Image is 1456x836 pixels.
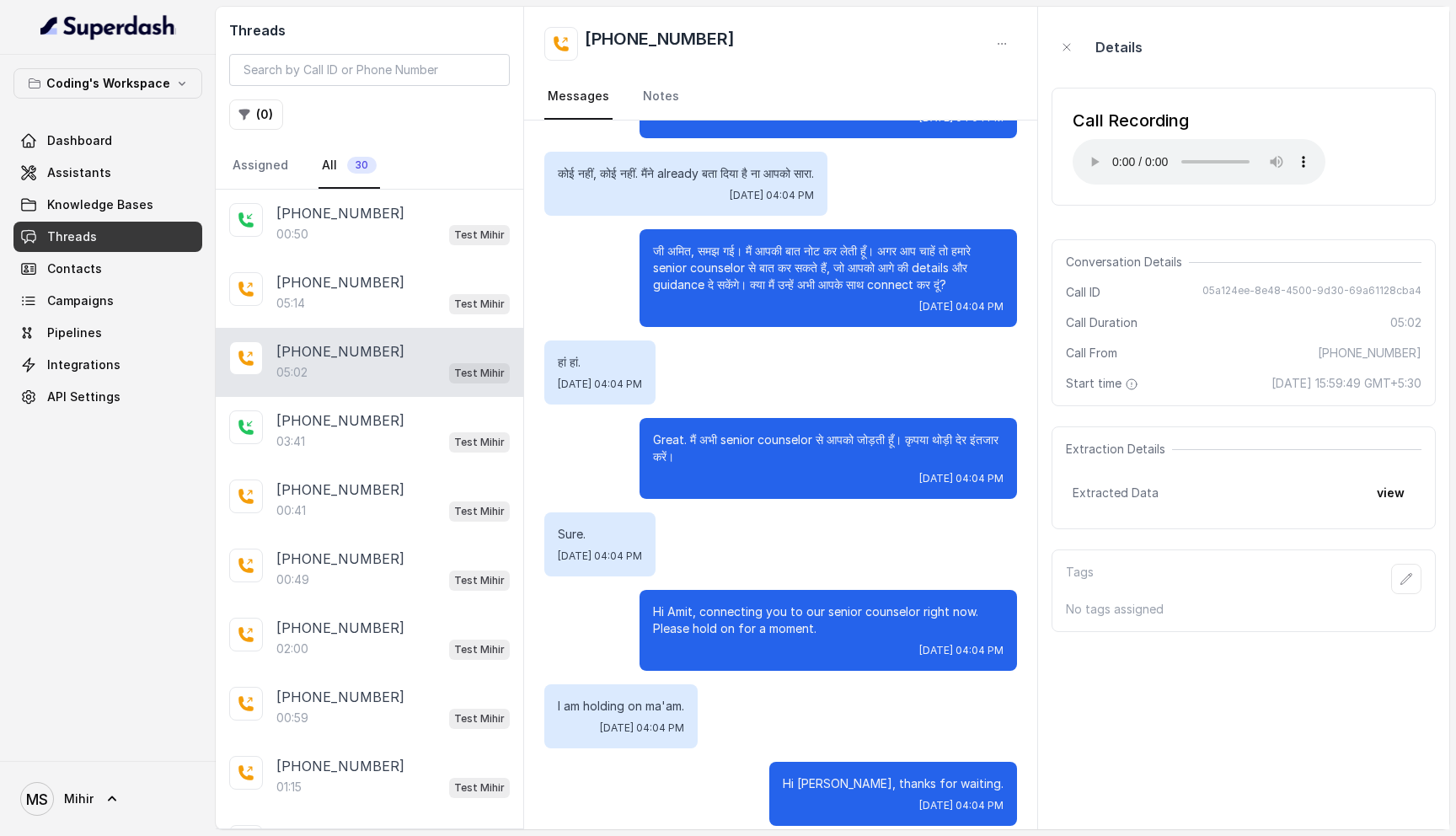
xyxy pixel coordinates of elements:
[1073,109,1325,132] div: Call Recording
[13,286,202,316] a: Campaigns
[454,365,505,382] p: Test Mihir
[653,431,1004,465] p: Great. मैं अभी senior counselor से आपको जोड़ती हूँ। कृपया थोड़ी देर इंतजार करें।
[64,790,94,807] span: Mihir
[47,132,112,149] span: Dashboard
[783,775,1004,792] p: Hi [PERSON_NAME], thanks for waiting.
[13,190,202,220] a: Knowledge Bases
[454,503,505,520] p: Test Mihir
[229,143,510,189] nav: Tabs
[1390,314,1421,331] span: 05:02
[26,790,48,808] text: MS
[276,618,404,638] p: [PHONE_NUMBER]
[229,143,292,189] a: Assigned
[47,196,153,213] span: Knowledge Bases
[600,721,684,735] span: [DATE] 04:04 PM
[1318,345,1421,362] span: [PHONE_NUMBER]
[1066,441,1172,458] span: Extraction Details
[13,775,202,823] a: Mihir
[544,74,1017,120] nav: Tabs
[47,356,120,373] span: Integrations
[276,364,308,381] p: 05:02
[919,300,1004,313] span: [DATE] 04:04 PM
[640,74,682,120] a: Notes
[276,549,404,569] p: [PHONE_NUMBER]
[47,260,102,277] span: Contacts
[1066,314,1137,331] span: Call Duration
[454,780,505,796] p: Test Mihir
[454,641,505,658] p: Test Mihir
[454,572,505,589] p: Test Mihir
[1367,478,1415,508] button: view
[919,644,1004,657] span: [DATE] 04:04 PM
[13,318,202,348] a: Pipelines
[46,73,170,94] p: Coding's Workspace
[276,295,305,312] p: 05:14
[347,157,377,174] span: 30
[276,433,305,450] p: 03:41
[13,254,202,284] a: Contacts
[558,165,814,182] p: कोई नहीं, कोई नहीं. मैंने already बता दिया है ना आपको सारा.
[1066,375,1142,392] span: Start time
[1073,139,1325,185] audio: Your browser does not support the audio element.
[13,68,202,99] button: Coding's Workspace
[1095,37,1143,57] p: Details
[47,164,111,181] span: Assistants
[558,378,642,391] span: [DATE] 04:04 PM
[1066,254,1189,271] span: Conversation Details
[730,189,814,202] span: [DATE] 04:04 PM
[1066,345,1117,362] span: Call From
[1066,284,1100,301] span: Call ID
[47,228,97,245] span: Threads
[919,472,1004,485] span: [DATE] 04:04 PM
[276,480,404,500] p: [PHONE_NUMBER]
[1073,485,1159,501] span: Extracted Data
[229,20,510,40] h2: Threads
[558,549,642,563] span: [DATE] 04:04 PM
[13,158,202,188] a: Assistants
[454,227,505,244] p: Test Mihir
[276,272,404,292] p: [PHONE_NUMBER]
[13,382,202,412] a: API Settings
[40,13,176,40] img: light.svg
[276,203,404,223] p: [PHONE_NUMBER]
[585,27,735,61] h2: [PHONE_NUMBER]
[558,354,642,371] p: हां हां.
[276,687,404,707] p: [PHONE_NUMBER]
[1066,601,1421,618] p: No tags assigned
[276,710,308,726] p: 00:59
[276,779,302,796] p: 01:15
[318,143,380,189] a: All30
[276,756,404,776] p: [PHONE_NUMBER]
[1271,375,1421,392] span: [DATE] 15:59:49 GMT+5:30
[229,54,510,86] input: Search by Call ID or Phone Number
[454,710,505,727] p: Test Mihir
[544,74,613,120] a: Messages
[276,502,306,519] p: 00:41
[13,350,202,380] a: Integrations
[47,324,102,341] span: Pipelines
[276,410,404,431] p: [PHONE_NUMBER]
[47,389,120,405] span: API Settings
[13,222,202,252] a: Threads
[653,243,1004,293] p: जी अमित, समझ गई। मैं आपकी बात नोट कर लेती हूँ। अगर आप चाहें तो हमारे senior counselor से बात कर स...
[558,698,684,715] p: I am holding on ma'am.
[276,640,308,657] p: 02:00
[47,292,114,309] span: Campaigns
[276,226,308,243] p: 00:50
[276,571,309,588] p: 00:49
[13,126,202,156] a: Dashboard
[558,526,642,543] p: Sure.
[276,341,404,362] p: [PHONE_NUMBER]
[653,603,1004,637] p: Hi Amit, connecting you to our senior counselor right now. Please hold on for a moment.
[1202,284,1421,301] span: 05a124ee-8e48-4500-9d30-69a61128cba4
[919,799,1004,812] span: [DATE] 04:04 PM
[1066,564,1094,594] p: Tags
[229,99,283,130] button: (0)
[454,296,505,313] p: Test Mihir
[454,434,505,451] p: Test Mihir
